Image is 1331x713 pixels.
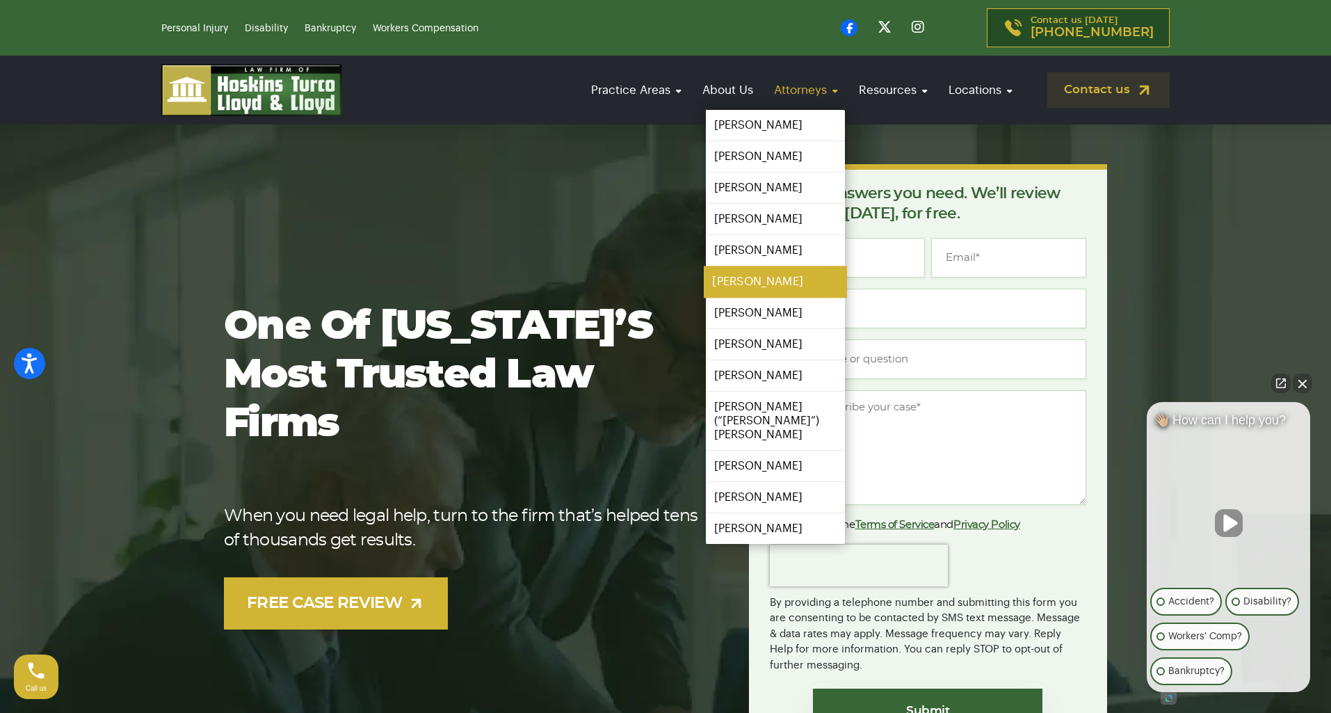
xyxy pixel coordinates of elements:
[706,204,845,234] a: [PERSON_NAME]
[770,586,1086,674] div: By providing a telephone number and submitting this form you are consenting to be contacted by SM...
[706,513,845,544] a: [PERSON_NAME]
[408,595,425,612] img: arrow-up-right-light.svg
[942,70,1019,110] a: Locations
[224,303,704,449] h1: One of [US_STATE]’s most trusted law firms
[26,684,47,692] span: Call us
[1168,663,1225,680] p: Bankruptcy?
[706,173,845,203] a: [PERSON_NAME]
[1168,593,1214,610] p: Accident?
[706,110,845,141] a: [PERSON_NAME]
[706,298,845,328] a: [PERSON_NAME]
[987,8,1170,47] a: Contact us [DATE][PHONE_NUMBER]
[224,504,704,553] p: When you need legal help, turn to the firm that’s helped tens of thousands get results.
[1215,509,1243,537] button: Unmute video
[770,339,1086,379] input: Type of case or question
[706,482,845,513] a: [PERSON_NAME]
[770,238,925,278] input: Full Name
[245,24,288,33] a: Disability
[953,520,1020,530] a: Privacy Policy
[706,141,845,172] a: [PERSON_NAME]
[161,64,342,116] img: logo
[855,520,935,530] a: Terms of Service
[1031,16,1154,40] p: Contact us [DATE]
[706,392,845,450] a: [PERSON_NAME] (“[PERSON_NAME]”) [PERSON_NAME]
[706,329,845,360] a: [PERSON_NAME]
[706,360,845,391] a: [PERSON_NAME]
[770,545,948,586] iframe: reCAPTCHA
[695,70,760,110] a: About Us
[161,24,228,33] a: Personal Injury
[852,70,935,110] a: Resources
[767,70,845,110] a: Attorneys
[1243,593,1291,610] p: Disability?
[770,289,1086,328] input: Phone*
[1271,374,1291,393] a: Open direct chat
[1047,72,1170,108] a: Contact us
[305,24,356,33] a: Bankruptcy
[1031,26,1154,40] span: [PHONE_NUMBER]
[1161,692,1177,705] a: Open intaker chat
[706,235,845,266] a: [PERSON_NAME]
[1293,374,1312,393] button: Close Intaker Chat Widget
[770,184,1086,224] p: Get the answers you need. We’ll review your case [DATE], for free.
[373,24,478,33] a: Workers Compensation
[770,517,1020,534] label: I agree to the and
[706,451,845,481] a: [PERSON_NAME]
[224,577,448,630] a: FREE CASE REVIEW
[1147,412,1310,435] div: 👋🏼 How can I help you?
[1168,628,1242,645] p: Workers' Comp?
[584,70,688,110] a: Practice Areas
[704,266,847,298] a: [PERSON_NAME]
[931,238,1086,278] input: Email*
